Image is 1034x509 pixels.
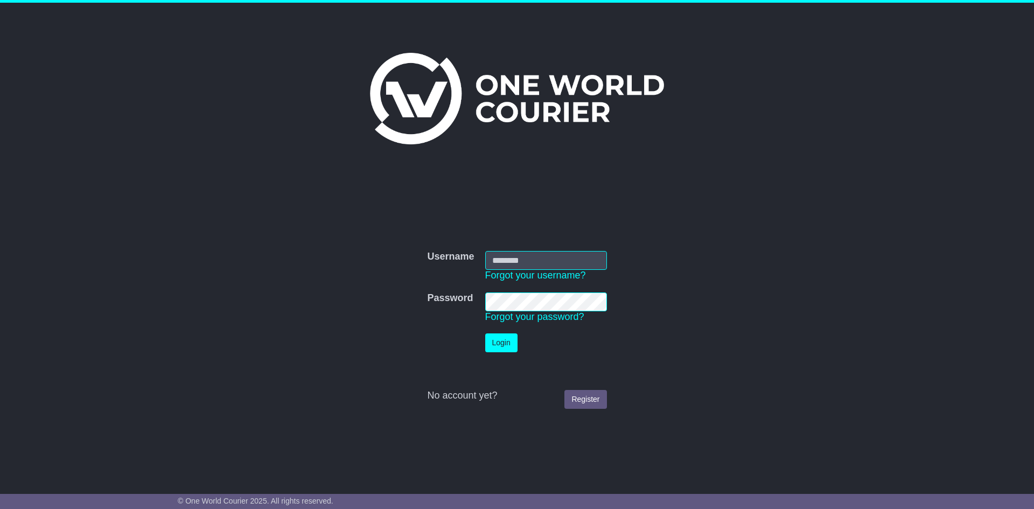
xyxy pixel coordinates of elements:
img: One World [370,53,664,144]
div: No account yet? [427,390,606,402]
label: Password [427,292,473,304]
a: Forgot your username? [485,270,586,281]
label: Username [427,251,474,263]
a: Forgot your password? [485,311,584,322]
button: Login [485,333,518,352]
span: © One World Courier 2025. All rights reserved. [178,497,333,505]
a: Register [564,390,606,409]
